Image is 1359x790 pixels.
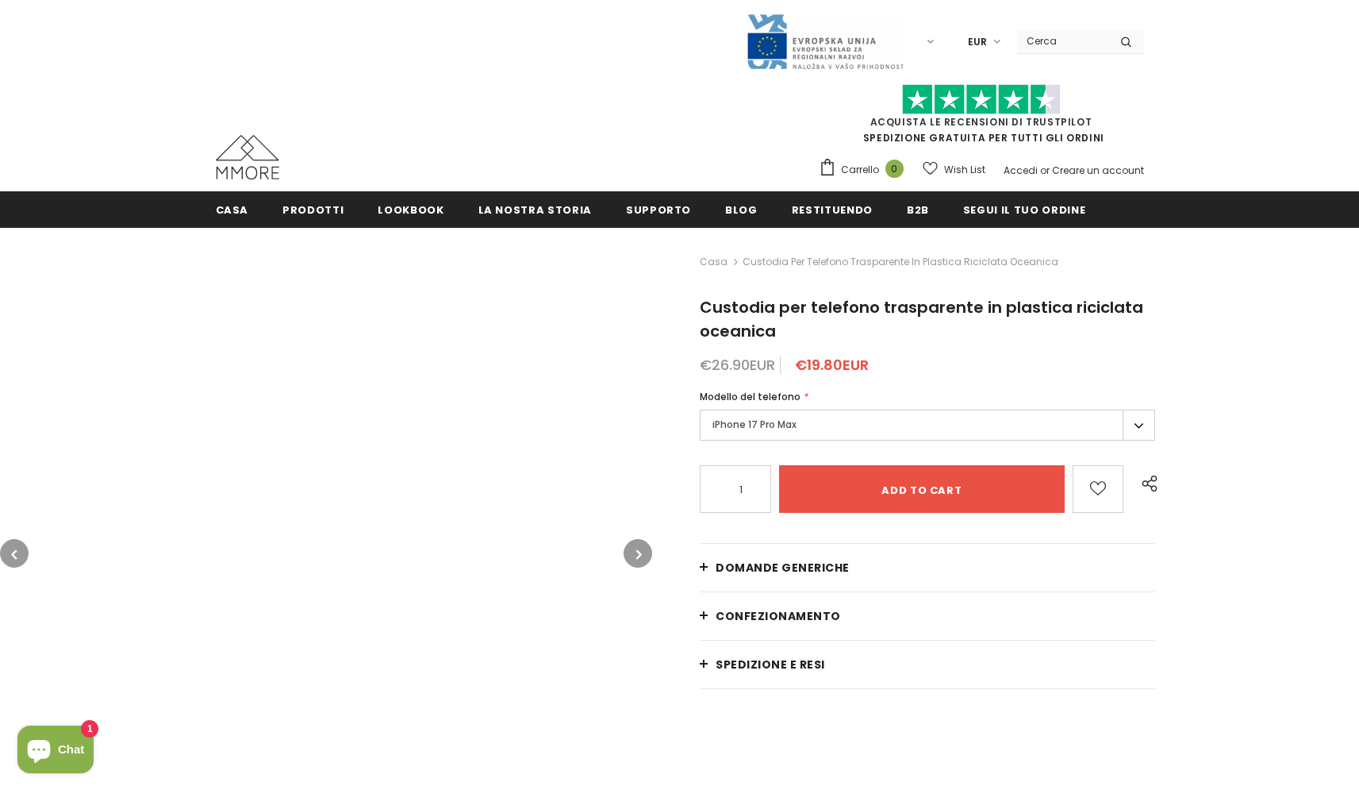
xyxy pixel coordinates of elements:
span: Carrello [841,162,879,178]
span: or [1040,164,1050,177]
span: SPEDIZIONE GRATUITA PER TUTTI GLI ORDINI [819,91,1144,145]
span: Casa [216,202,249,218]
span: Spedizione e resi [716,657,825,672]
span: €26.90EUR [700,355,775,375]
span: Lookbook [378,202,443,218]
a: Segui il tuo ordine [963,191,1085,227]
img: Javni Razpis [746,13,904,71]
a: Accedi [1004,164,1038,177]
a: Restituendo [792,191,873,227]
a: Wish List [923,156,985,183]
img: Casi MMORE [216,135,279,179]
span: €19.80EUR [795,355,869,375]
input: Add to cart [779,465,1064,513]
span: Prodotti [282,202,344,218]
a: CONFEZIONAMENTO [700,592,1155,640]
span: La nostra storia [478,202,592,218]
span: EUR [968,34,987,50]
img: Fidati di Pilot Stars [902,84,1061,115]
a: Domande generiche [700,544,1155,592]
inbox-online-store-chat: Shopify online store chat [13,726,98,777]
span: 0 [885,160,904,178]
a: Casa [700,252,727,272]
a: Lookbook [378,191,443,227]
a: Spedizione e resi [700,641,1155,688]
a: supporto [626,191,691,227]
span: B2B [907,202,929,218]
span: Blog [725,202,758,218]
span: Custodia per telefono trasparente in plastica riciclata oceanica [743,252,1058,272]
a: Javni Razpis [746,34,904,48]
a: Acquista le recensioni di TrustPilot [870,115,1092,129]
span: Wish List [944,162,985,178]
span: Domande generiche [716,560,850,576]
span: CONFEZIONAMENTO [716,608,841,624]
span: Modello del telefono [700,390,800,403]
input: Search Site [1017,29,1108,52]
label: iPhone 17 Pro Max [700,410,1155,441]
a: Blog [725,191,758,227]
a: Carrello 0 [819,158,912,182]
span: Segui il tuo ordine [963,202,1085,218]
a: Prodotti [282,191,344,227]
a: La nostra storia [478,191,592,227]
span: supporto [626,202,691,218]
a: Creare un account [1052,164,1144,177]
a: Casa [216,191,249,227]
span: Restituendo [792,202,873,218]
span: Custodia per telefono trasparente in plastica riciclata oceanica [700,296,1143,342]
a: B2B [907,191,929,227]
